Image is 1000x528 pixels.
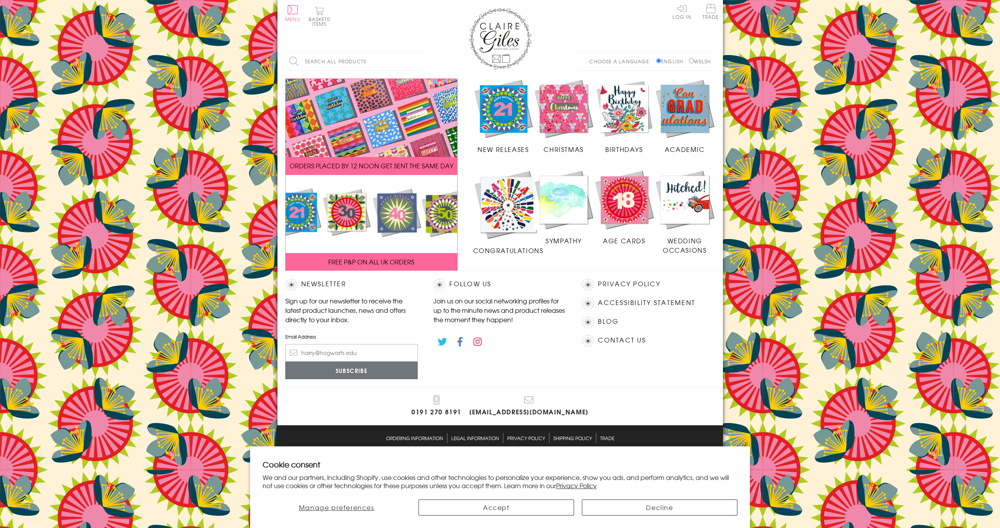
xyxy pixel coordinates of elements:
[605,144,643,154] span: Birthdays
[553,433,592,443] a: Shipping Policy
[603,236,645,245] span: Age Cards
[473,169,544,255] a: Congratulations
[507,433,545,443] a: Privacy Policy
[299,503,374,512] span: Manage preferences
[414,53,422,70] input: Search
[594,78,655,154] a: Birthdays
[263,459,738,470] h2: Cookie consent
[533,169,594,245] a: Sympathy
[598,298,695,308] a: Accessibility Statement
[582,499,737,516] button: Decline
[546,236,582,245] span: Sympathy
[544,144,583,154] span: Christmas
[263,499,411,516] button: Manage preferences
[556,481,597,490] a: Privacy Policy
[656,58,687,65] label: English
[663,236,707,255] span: Wedding Occasions
[285,362,418,379] input: Subscribe
[673,4,691,19] a: Log In
[285,53,422,70] input: Search all products
[328,257,414,266] span: FREE P&P ON ALL UK ORDERS
[312,16,330,27] span: 0 items
[598,316,619,327] a: Blog
[433,296,566,324] p: Join us on our social networking profiles for up to the minute news and product releases the mome...
[411,395,462,417] a: 0191 270 8191
[386,433,443,443] a: Ordering Information
[655,78,715,154] a: Academic
[433,279,566,291] h2: Follow Us
[689,58,711,65] label: Welsh
[285,344,418,362] input: harry@hogwarts.edu
[598,279,660,289] a: Privacy Policy
[469,8,531,70] img: Claire Giles Greetings Cards
[589,58,655,65] p: Choose a language:
[469,395,589,417] a: [EMAIL_ADDRESS][DOMAIN_NAME]
[285,279,418,291] h2: Newsletter
[478,144,529,154] span: New Releases
[703,4,719,19] span: Trade
[285,16,301,23] span: Menu
[656,58,661,63] input: English
[703,4,719,21] a: Trade
[285,333,418,340] label: Email Address
[285,5,301,21] button: Menu
[263,473,738,490] p: We and our partners, including Shopify, use cookies and other technologies to personalize your ex...
[419,499,574,516] button: Accept
[285,296,418,324] p: Sign up for our newsletter to receive the latest product launches, news and offers directly to yo...
[473,78,534,154] a: New Releases
[451,433,499,443] a: Legal Information
[600,433,614,443] a: Trade
[309,6,330,26] button: Basket0 items
[598,335,646,346] a: Contact Us
[533,78,594,154] a: Christmas
[473,246,544,255] span: Congratulations
[290,161,453,170] span: ORDERS PLACED BY 12 NOON GET SENT THE SAME DAY
[689,58,694,63] input: Welsh
[594,169,655,245] a: Age Cards
[665,144,705,154] span: Academic
[655,169,715,255] a: Wedding Occasions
